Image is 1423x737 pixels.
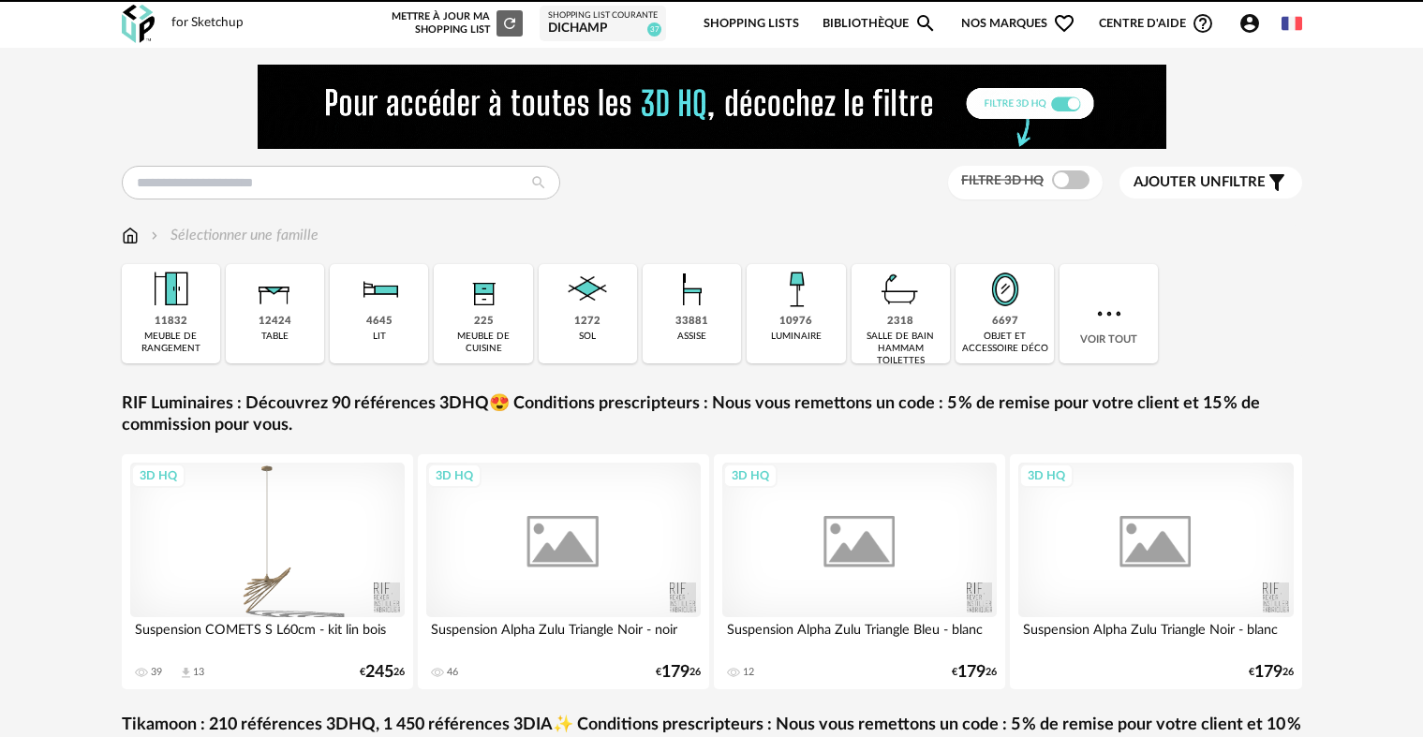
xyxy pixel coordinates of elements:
div: for Sketchup [171,15,244,32]
div: Suspension Alpha Zulu Triangle Noir - noir [426,617,702,655]
div: 3D HQ [131,464,185,488]
img: svg+xml;base64,PHN2ZyB3aWR0aD0iMTYiIGhlaWdodD0iMTYiIHZpZXdCb3g9IjAgMCAxNiAxNiIgZmlsbD0ibm9uZSIgeG... [147,225,162,246]
a: Shopping Lists [704,2,799,46]
div: Shopping List courante [548,10,658,22]
div: € 26 [952,666,997,679]
div: objet et accessoire déco [961,331,1048,355]
div: 1272 [574,315,600,329]
span: Account Circle icon [1238,12,1261,35]
div: 4645 [366,315,393,329]
div: meuble de rangement [127,331,215,355]
div: 3D HQ [427,464,482,488]
a: 3D HQ Suspension Alpha Zulu Triangle Noir - blanc €17926 [1010,454,1302,689]
div: 13 [193,666,204,679]
span: Heart Outline icon [1053,12,1075,35]
img: Salle%20de%20bain.png [875,264,926,315]
img: Assise.png [667,264,718,315]
img: Rangement.png [458,264,509,315]
span: 245 [365,666,393,679]
span: Download icon [179,666,193,680]
img: OXP [122,5,155,43]
span: Filter icon [1266,171,1288,194]
span: Ajouter un [1134,175,1222,189]
a: BibliothèqueMagnify icon [823,2,937,46]
img: more.7b13dc1.svg [1092,297,1126,331]
img: fr [1282,13,1302,34]
span: filtre [1134,173,1266,192]
div: 12424 [259,315,291,329]
div: Sélectionner une famille [147,225,319,246]
span: 37 [647,22,661,37]
span: Help Circle Outline icon [1192,12,1214,35]
img: Sol.png [562,264,613,315]
div: 3D HQ [723,464,778,488]
img: Miroir.png [980,264,1030,315]
span: 179 [1254,666,1282,679]
a: RIF Luminaires : Découvrez 90 références 3DHQ😍 Conditions prescripteurs : Nous vous remettons un ... [122,393,1302,437]
img: svg+xml;base64,PHN2ZyB3aWR0aD0iMTYiIGhlaWdodD0iMTciIHZpZXdCb3g9IjAgMCAxNiAxNyIgZmlsbD0ibm9uZSIgeG... [122,225,139,246]
img: FILTRE%20HQ%20NEW_V1%20(4).gif [258,65,1166,149]
span: 179 [957,666,986,679]
span: Nos marques [961,2,1075,46]
div: DICHAMP [548,21,658,37]
div: Suspension COMETS S L60cm - kit lin bois [130,617,406,655]
div: € 26 [656,666,701,679]
span: Filtre 3D HQ [961,174,1044,187]
div: 3D HQ [1019,464,1074,488]
div: meuble de cuisine [439,331,526,355]
a: 3D HQ Suspension Alpha Zulu Triangle Noir - noir 46 €17926 [418,454,710,689]
div: 33881 [675,315,708,329]
span: 179 [661,666,689,679]
span: Magnify icon [914,12,937,35]
div: Suspension Alpha Zulu Triangle Noir - blanc [1018,617,1294,655]
div: salle de bain hammam toilettes [857,331,944,367]
div: 39 [151,666,162,679]
div: 6697 [992,315,1018,329]
span: Centre d'aideHelp Circle Outline icon [1099,12,1214,35]
img: Table.png [249,264,300,315]
img: Luminaire.png [771,264,822,315]
div: 10976 [779,315,812,329]
div: table [261,331,289,343]
span: Refresh icon [501,18,518,28]
div: € 26 [1249,666,1294,679]
img: Literie.png [354,264,405,315]
div: lit [373,331,386,343]
div: 46 [447,666,458,679]
div: 11832 [155,315,187,329]
a: 3D HQ Suspension Alpha Zulu Triangle Bleu - blanc 12 €17926 [714,454,1006,689]
div: sol [579,331,596,343]
div: assise [677,331,706,343]
div: 12 [743,666,754,679]
div: Voir tout [1060,264,1158,363]
div: Suspension Alpha Zulu Triangle Bleu - blanc [722,617,998,655]
div: € 26 [360,666,405,679]
div: Mettre à jour ma Shopping List [388,10,523,37]
div: luminaire [771,331,822,343]
div: 225 [474,315,494,329]
a: Shopping List courante DICHAMP 37 [548,10,658,37]
div: 2318 [887,315,913,329]
img: Meuble%20de%20rangement.png [145,264,196,315]
span: Account Circle icon [1238,12,1269,35]
button: Ajouter unfiltre Filter icon [1119,167,1302,199]
a: 3D HQ Suspension COMETS S L60cm - kit lin bois 39 Download icon 13 €24526 [122,454,414,689]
